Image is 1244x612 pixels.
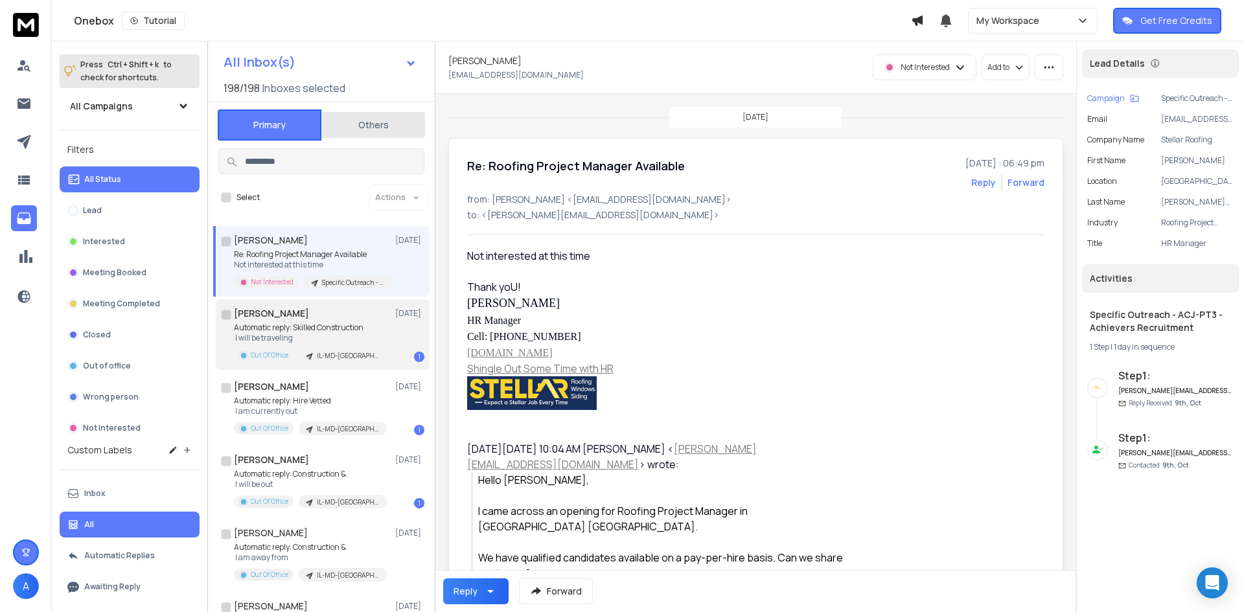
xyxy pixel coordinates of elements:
[1087,93,1125,104] p: Campaign
[1008,176,1044,189] div: Forward
[234,469,387,479] p: Automatic reply: Construction &
[1082,264,1239,293] div: Activities
[467,331,581,342] font: Cell: [PHONE_NUMBER]
[448,54,522,67] h1: [PERSON_NAME]
[1114,341,1175,352] span: 1 day in sequence
[965,157,1044,170] p: [DATE] : 06:49 pm
[60,481,200,506] button: Inbox
[1113,8,1221,34] button: Get Free Credits
[467,441,846,472] div: [DATE][DATE] 10:04 AM [PERSON_NAME] < > wrote:
[414,352,424,362] div: 1
[234,552,387,563] p: I am away from
[414,498,424,508] div: 1
[1118,430,1232,446] h6: Step 1 :
[83,267,146,278] p: Meeting Booked
[519,578,593,604] button: Forward
[251,424,288,433] p: Out Of Office
[60,291,200,317] button: Meeting Completed
[234,406,387,416] p: I am currently out
[454,585,478,598] div: Reply
[106,57,161,72] span: Ctrl + Shift + k
[213,49,427,75] button: All Inbox(s)
[234,542,387,552] p: Automatic reply: Construction &
[976,14,1044,27] p: My Workspace
[234,380,309,393] h1: [PERSON_NAME]
[317,571,379,580] p: IL-MD-[GEOGRAPHIC_DATA]-[GEOGRAPHIC_DATA] - Achievers Recruitment
[83,392,139,402] p: Wrong person
[234,307,309,320] h1: [PERSON_NAME]
[13,573,39,599] button: A
[234,479,387,490] p: I will be out
[322,278,384,288] p: Specific Outreach - ACJ-PT3 - Achievers Recruitment
[224,56,295,69] h1: All Inbox(s)
[1087,155,1125,166] p: First Name
[1197,567,1228,598] div: Open Intercom Messenger
[83,205,102,216] p: Lead
[83,423,141,433] p: Not Interested
[60,260,200,286] button: Meeting Booked
[1161,238,1234,249] p: HR Manager
[60,512,200,538] button: All
[1161,114,1234,124] p: [EMAIL_ADDRESS][DOMAIN_NAME]
[443,578,509,604] button: Reply
[1118,386,1232,396] h6: [PERSON_NAME][EMAIL_ADDRESS][DOMAIN_NAME]
[234,527,308,539] h1: [PERSON_NAME]
[1175,398,1201,407] span: 9th, Oct
[478,504,750,534] span: I came across an opening for Roofing Project Manager in [GEOGRAPHIC_DATA] [GEOGRAPHIC_DATA].
[236,192,260,203] label: Select
[218,109,321,141] button: Primary
[467,157,685,175] h1: Re: Roofing Project Manager Available
[83,236,125,247] p: Interested
[60,229,200,255] button: Interested
[84,582,141,592] p: Awaiting Reply
[262,80,345,96] h3: Inboxes selected
[224,80,260,96] span: 198 / 198
[60,353,200,379] button: Out of office
[1140,14,1212,27] p: Get Free Credits
[251,570,288,580] p: Out Of Office
[467,297,560,310] font: [PERSON_NAME]
[317,424,379,434] p: IL-MD-[GEOGRAPHIC_DATA]-[GEOGRAPHIC_DATA] - Achievers Recruitment
[1087,135,1144,145] p: Company Name
[1161,197,1234,207] p: [PERSON_NAME] (SHRM-CP)
[1161,155,1234,166] p: [PERSON_NAME]
[83,299,160,309] p: Meeting Completed
[1087,93,1139,104] button: Campaign
[60,574,200,600] button: Awaiting Reply
[467,279,846,295] div: Thank yoU!
[84,488,106,499] p: Inbox
[414,425,424,435] div: 1
[1087,218,1118,228] p: industry
[60,166,200,192] button: All Status
[122,12,185,30] button: Tutorial
[395,601,424,611] p: [DATE]
[1090,342,1231,352] div: |
[67,444,132,457] h3: Custom Labels
[60,198,200,223] button: Lead
[467,347,553,358] a: [DOMAIN_NAME]
[1087,114,1107,124] p: Email
[1129,398,1201,408] p: Reply Received
[1162,460,1189,470] span: 9th, Oct
[1087,176,1117,187] p: location
[251,350,288,360] p: Out Of Office
[60,93,200,119] button: All Campaigns
[1087,238,1102,249] p: title
[1129,460,1189,470] p: Contacted
[80,58,172,84] p: Press to check for shortcuts.
[84,174,121,185] p: All Status
[448,70,584,80] p: [EMAIL_ADDRESS][DOMAIN_NAME]
[74,12,911,30] div: Onebox
[1161,93,1234,104] p: Specific Outreach - ACJ-PT3 - Achievers Recruitment
[234,249,389,260] p: Re: Roofing Project Manager Available
[234,260,389,270] p: Not interested at this time
[251,277,294,287] p: Not Interested
[60,141,200,159] h3: Filters
[234,234,308,247] h1: [PERSON_NAME]
[83,361,131,371] p: Out of office
[395,308,424,319] p: [DATE]
[84,550,155,561] p: Automatic Replies
[467,361,614,376] a: Shingle Out Some Time with HR
[234,453,309,466] h1: [PERSON_NAME]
